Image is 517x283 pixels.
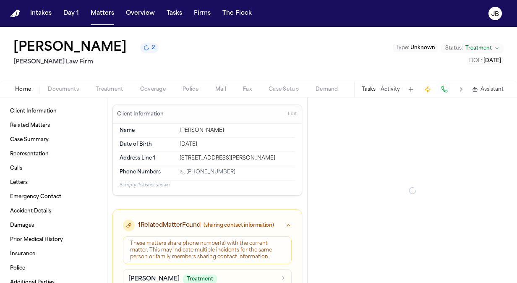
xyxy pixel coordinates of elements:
[7,219,100,232] a: Damages
[120,182,295,189] p: 8 empty fields not shown.
[140,43,159,53] button: 2 active tasks
[381,86,400,93] button: Activity
[13,40,127,55] h1: [PERSON_NAME]
[115,111,165,118] h3: Client Information
[13,57,159,67] h2: [PERSON_NAME] Law Firm
[405,84,417,95] button: Add Task
[7,162,100,175] a: Calls
[120,155,175,162] dt: Address Line 1
[60,6,82,21] button: Day 1
[7,133,100,147] a: Case Summary
[7,247,100,261] a: Insurance
[10,10,20,18] a: Home
[467,57,504,65] button: Edit DOL: 2025-08-26
[7,105,100,118] a: Client Information
[152,45,155,51] span: 2
[285,107,299,121] button: Edit
[472,86,504,93] button: Assistant
[396,45,409,50] span: Type :
[7,176,100,189] a: Letters
[15,86,31,93] span: Home
[441,43,504,53] button: Change status from Treatment
[163,6,185,21] button: Tasks
[191,6,214,21] button: Firms
[27,6,55,21] button: Intakes
[120,127,175,134] dt: Name
[180,155,295,162] div: [STREET_ADDRESS][PERSON_NAME]
[410,45,435,50] span: Unknown
[445,45,463,52] span: Status:
[138,221,200,230] span: 1 Related Matter Found
[243,86,252,93] span: Fax
[7,233,100,246] a: Prior Medical History
[123,6,158,21] button: Overview
[269,86,299,93] span: Case Setup
[120,169,161,176] span: Phone Numbers
[180,141,295,148] div: [DATE]
[204,222,274,229] span: (sharing contact information)
[113,210,302,236] button: 1RelatedMatterFound(sharing contact information)
[7,262,100,275] a: Police
[10,10,20,18] img: Finch Logo
[288,111,297,117] span: Edit
[7,204,100,218] a: Accident Details
[483,58,501,63] span: [DATE]
[7,119,100,132] a: Related Matters
[120,141,175,148] dt: Date of Birth
[316,86,338,93] span: Demand
[96,86,123,93] span: Treatment
[439,84,450,95] button: Make a Call
[48,86,79,93] span: Documents
[480,86,504,93] span: Assistant
[469,58,482,63] span: DOL :
[215,86,226,93] span: Mail
[422,84,433,95] button: Create Immediate Task
[87,6,117,21] button: Matters
[130,240,285,260] div: These matters share phone number(s) with the current matter. This may indicate multiple incidents...
[393,44,438,52] button: Edit Type: Unknown
[180,169,235,176] a: Call 1 (504) 756-9043
[219,6,255,21] button: The Flock
[180,127,295,134] div: [PERSON_NAME]
[140,86,166,93] span: Coverage
[7,190,100,204] a: Emergency Contact
[362,86,376,93] button: Tasks
[7,147,100,161] a: Representation
[183,86,198,93] span: Police
[465,45,492,52] span: Treatment
[13,40,127,55] button: Edit matter name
